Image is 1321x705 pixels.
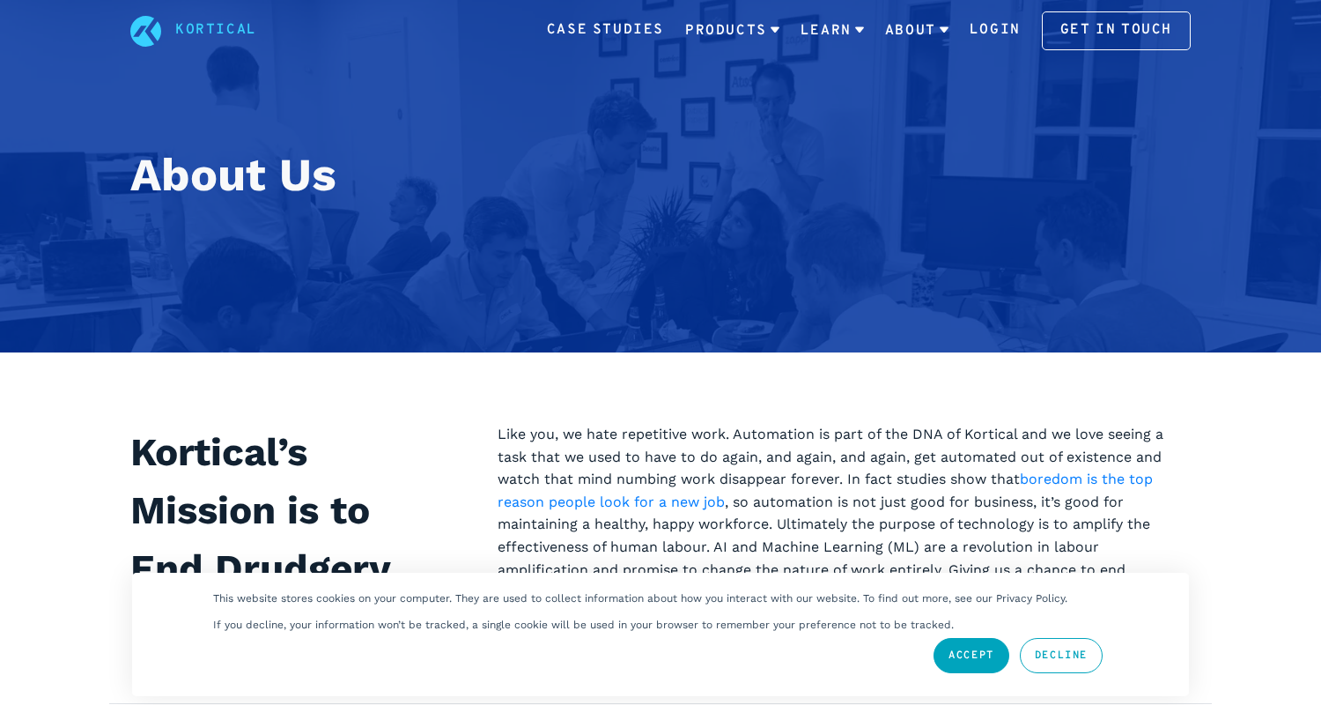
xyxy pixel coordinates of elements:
[498,423,1191,604] p: Like you, we hate repetitive work. Automation is part of the DNA of Kortical and we love seeing a...
[934,638,1009,673] a: Accept
[130,141,1191,210] h1: About Us
[213,619,954,631] p: If you decline, your information won’t be tracked, a single cookie will be used in your browser t...
[130,423,455,597] h2: Kortical’s Mission is to End Drudgery
[970,19,1021,42] a: Login
[498,471,1153,510] a: boredom is the top reason people look for a new job
[801,8,864,54] a: Learn
[547,19,664,42] a: Case Studies
[1020,638,1103,673] a: Decline
[175,19,257,42] a: Kortical
[213,592,1067,605] p: This website stores cookies on your computer. They are used to collect information about how you ...
[885,8,948,54] a: About
[685,8,779,54] a: Products
[1042,11,1191,50] a: Get in touch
